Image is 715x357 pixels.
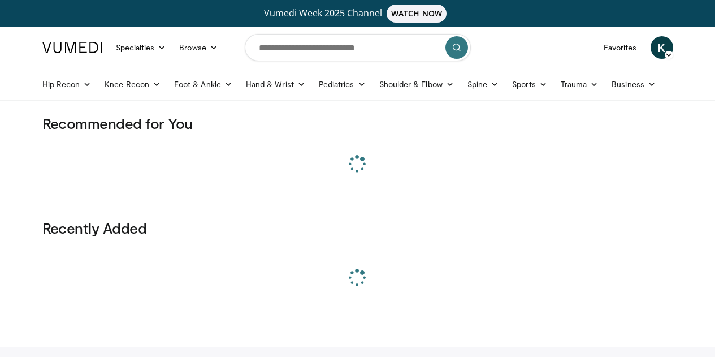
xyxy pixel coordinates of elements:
a: Hip Recon [36,73,98,96]
input: Search topics, interventions [245,34,471,61]
a: Browse [172,36,224,59]
a: Sports [505,73,554,96]
a: Foot & Ankle [167,73,239,96]
a: Favorites [597,36,644,59]
a: Knee Recon [98,73,167,96]
a: Vumedi Week 2025 ChannelWATCH NOW [44,5,671,23]
a: Spine [461,73,505,96]
a: Shoulder & Elbow [372,73,461,96]
a: Hand & Wrist [239,73,312,96]
a: Trauma [554,73,605,96]
a: K [651,36,673,59]
a: Business [605,73,662,96]
span: WATCH NOW [387,5,447,23]
h3: Recommended for You [42,114,673,132]
a: Specialties [109,36,173,59]
img: VuMedi Logo [42,42,102,53]
h3: Recently Added [42,219,673,237]
a: Pediatrics [312,73,372,96]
